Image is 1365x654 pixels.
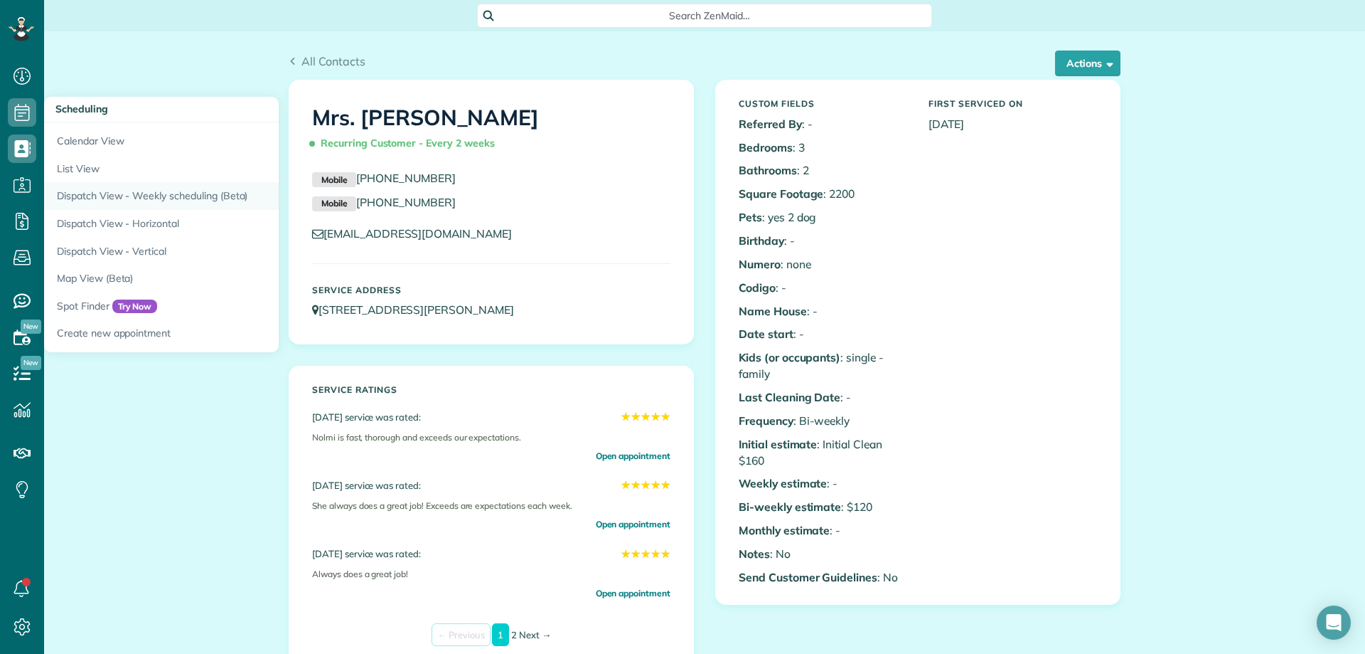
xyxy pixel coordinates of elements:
small: Mobile [312,172,356,188]
b: Notes [739,547,770,561]
a: Dispatch View - Weekly scheduling (Beta) [44,182,400,210]
a: Calendar View [44,122,400,155]
span: ★ [621,477,631,493]
p: : $120 [739,499,907,515]
p: : - [739,233,907,249]
p: : No [739,569,907,586]
span: ★ [651,408,660,425]
p: : yes 2 dog [739,209,907,226]
span: ★ [660,546,670,562]
p: : Initial Clean $160 [739,436,907,469]
a: Page 2 [511,629,517,640]
b: Date start [739,327,793,341]
a: Dispatch View - Vertical [44,238,400,265]
b: Referred By [739,117,802,131]
button: Actions [1055,51,1120,76]
p: : - [739,326,907,342]
p: : Bi-weekly [739,413,907,429]
a: Spot FinderTry Now [44,292,400,320]
span: ★ [641,546,651,562]
div: Always does a great job! [312,562,670,586]
div: She always does a great job! Exceeds are expectations each week. [312,494,670,518]
span: Recurring Customer - Every 2 weeks [312,131,500,156]
span: New [21,356,41,370]
span: ★ [660,408,670,425]
span: ★ [621,408,631,425]
span: ★ [651,477,660,493]
p: : No [739,546,907,562]
a: Create new appointment [44,320,400,352]
span: Try Now [112,300,158,314]
span: New [21,320,41,334]
b: Kids (or occupants) [739,350,840,364]
p: : - [739,522,907,539]
a: All Contacts [289,53,365,70]
div: [DATE] service was rated: [312,408,670,425]
b: Bi-weekly estimate [739,500,841,514]
b: Bathrooms [739,163,797,177]
p: : - [739,116,907,132]
a: [EMAIL_ADDRESS][DOMAIN_NAME] [312,226,525,241]
span: ★ [621,546,631,562]
a: Next → [519,629,551,640]
a: Open appointment [596,517,670,531]
p: : single -family [739,349,907,382]
div: Nolmi is fast, thorough and exceeds our expectations. [312,426,670,450]
b: Pets [739,210,762,224]
b: Send Customer Guidelines [739,570,877,584]
b: Numero [739,257,781,271]
span: ★ [641,477,651,493]
b: Weekly estimate [739,476,827,490]
span: ★ [651,546,660,562]
b: Initial estimate [739,437,817,451]
p: : - [739,475,907,492]
h5: Service Address [312,285,670,295]
h5: Custom Fields [739,99,907,108]
p: : 2200 [739,186,907,202]
p: : - [739,303,907,320]
b: Frequency [739,413,793,428]
p: : - [739,389,907,406]
span: ★ [631,546,641,562]
a: List View [44,155,400,183]
span: ★ [660,477,670,493]
a: Dispatch View - Horizontal [44,210,400,238]
b: Monthly estimate [739,523,830,537]
p: [DATE] [928,116,1097,132]
a: Mobile[PHONE_NUMBER] [312,171,456,185]
a: Map View (Beta) [44,265,400,292]
b: Birthday [739,233,784,248]
p: : 3 [739,139,907,156]
span: ← Previous [432,623,491,646]
a: Mobile[PHONE_NUMBER] [312,195,456,209]
p: : 2 [739,162,907,179]
h5: Service ratings [312,385,670,394]
div: [DATE] service was rated: [312,477,670,493]
span: ★ [631,477,641,493]
span: ★ [631,408,641,425]
h1: Mrs. [PERSON_NAME] [312,106,670,156]
span: All Contacts [301,54,365,68]
p: : none [739,256,907,273]
div: Pagination [432,628,551,642]
p: : - [739,280,907,296]
h5: First Serviced On [928,99,1097,108]
a: [STREET_ADDRESS][PERSON_NAME] [312,302,528,317]
a: Open appointment [596,586,670,600]
b: Last Cleaning Date [739,390,840,404]
b: Codigo [739,280,776,295]
a: Open appointment [596,449,670,463]
b: Bedrooms [739,140,793,154]
span: ★ [641,408,651,425]
b: Name House [739,304,807,318]
span: Scheduling [55,102,108,115]
div: Open Intercom Messenger [1317,606,1351,640]
small: Mobile [312,196,356,212]
em: Page 1 [492,623,509,646]
div: [DATE] service was rated: [312,546,670,562]
b: Square Footage [739,186,823,201]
